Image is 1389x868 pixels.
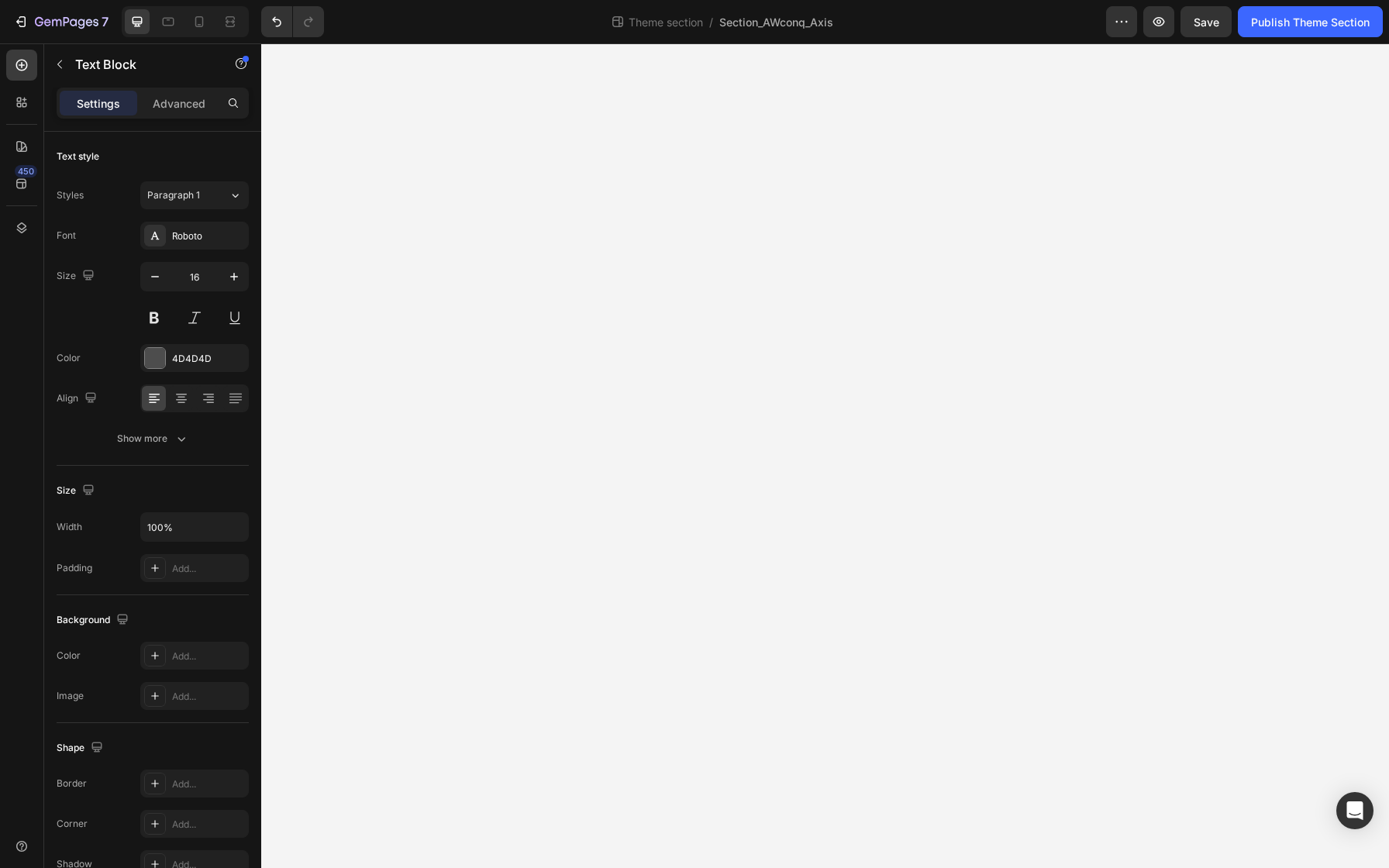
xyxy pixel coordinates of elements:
[1238,6,1383,37] button: Publish Theme Section
[172,818,245,832] div: Add...
[77,95,120,112] p: Settings
[57,520,82,534] div: Width
[57,150,99,164] div: Text style
[140,181,249,209] button: Paragraph 1
[57,480,98,501] div: Size
[57,188,84,202] div: Styles
[57,738,106,759] div: Shape
[1194,15,1219,29] span: Save
[172,649,245,663] div: Add...
[1336,792,1373,829] div: Open Intercom Messenger
[172,229,245,243] div: Roboto
[172,777,245,791] div: Add...
[1180,6,1232,37] button: Save
[57,388,100,409] div: Align
[153,95,205,112] p: Advanced
[102,12,109,31] p: 7
[172,562,245,576] div: Add...
[57,229,76,243] div: Font
[57,561,92,575] div: Padding
[15,165,37,177] div: 450
[117,431,189,446] div: Show more
[709,14,713,30] span: /
[1251,14,1370,30] div: Publish Theme Section
[626,14,706,30] span: Theme section
[57,266,98,287] div: Size
[57,610,132,631] div: Background
[261,6,324,37] div: Undo/Redo
[57,649,81,663] div: Color
[57,777,87,790] div: Border
[719,14,833,30] span: Section_AWconq_Axis
[172,352,245,366] div: 4D4D4D
[57,817,88,831] div: Corner
[75,55,207,74] p: Text Block
[57,425,249,453] button: Show more
[6,6,115,37] button: 7
[147,188,200,202] span: Paragraph 1
[57,351,81,365] div: Color
[261,43,1389,868] iframe: Design area
[57,689,84,703] div: Image
[141,513,248,541] input: Auto
[172,690,245,704] div: Add...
